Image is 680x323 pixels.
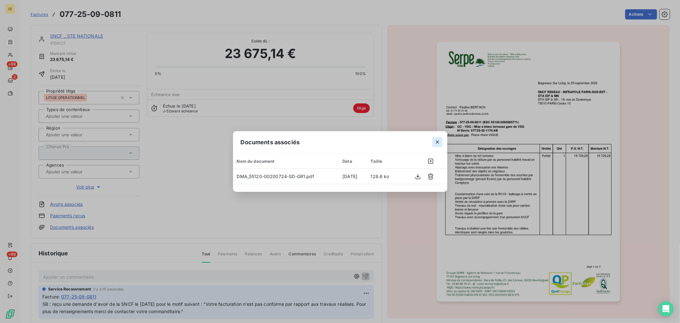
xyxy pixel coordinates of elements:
[237,174,314,179] span: DMA_55120-00200724-SD-GR1.pdf
[371,159,396,164] div: Taille
[342,174,357,179] span: [DATE]
[371,174,389,179] span: 128.6 ko
[342,159,363,164] div: Date
[237,159,335,164] div: Nom du document
[658,301,674,317] div: Open Intercom Messenger
[241,138,300,146] span: Documents associés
